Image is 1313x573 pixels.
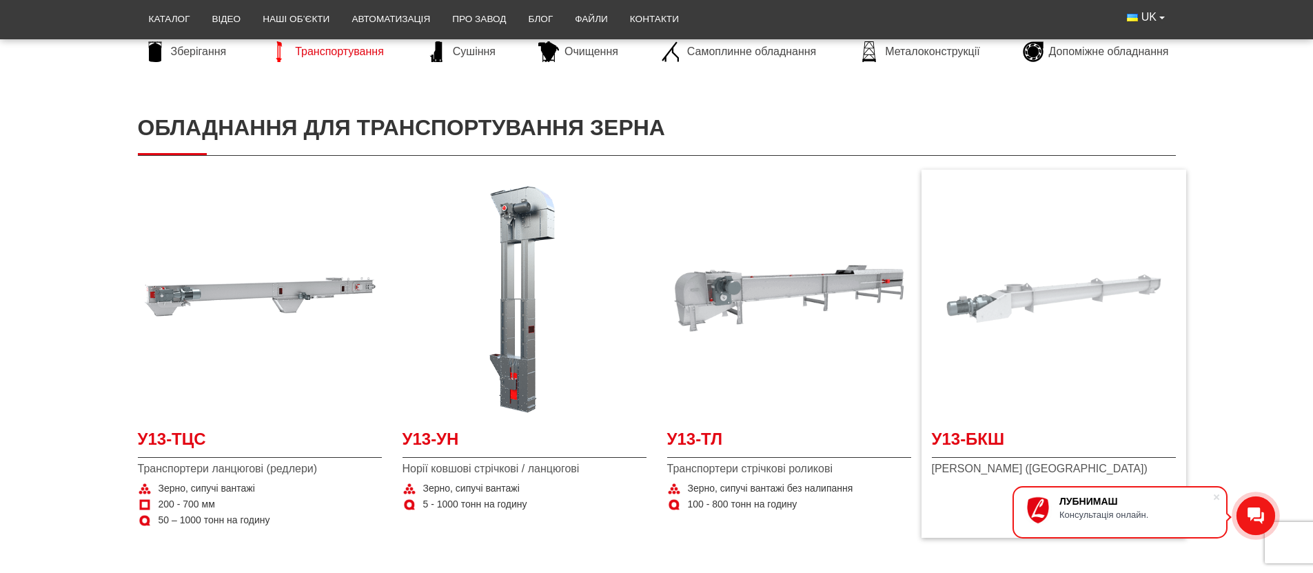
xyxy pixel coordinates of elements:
[1059,496,1212,507] div: ЛУБНИМАШ
[688,482,853,496] span: Зерно, сипучі вантажі без налипання
[295,44,384,59] span: Транспортування
[138,461,382,476] span: Транспортери ланцюгові (редлери)
[138,101,1176,155] h1: Обладнання для транспортування зерна
[932,428,1176,459] a: У13-БКШ
[423,482,520,496] span: Зерно, сипучі вантажі
[403,428,647,459] a: У13-УН
[885,44,979,59] span: Металоконструкції
[138,4,201,34] a: Каталог
[262,41,391,62] a: Транспортування
[687,44,816,59] span: Самоплинне обладнання
[138,428,382,459] a: У13-ТЦС
[531,41,625,62] a: Очищення
[1016,41,1176,62] a: Допоміжне обладнання
[852,41,986,62] a: Металоконструкції
[420,41,502,62] a: Сушіння
[667,428,911,459] a: У13-ТЛ
[1141,10,1157,25] span: UK
[441,4,517,34] a: Про завод
[138,41,234,62] a: Зберігання
[1059,510,1212,520] div: Консультація онлайн.
[201,4,252,34] a: Відео
[564,4,619,34] a: Файли
[688,498,797,512] span: 100 - 800 тонн на годину
[159,482,255,496] span: Зерно, сипучі вантажі
[171,44,227,59] span: Зберігання
[453,44,496,59] span: Сушіння
[340,4,441,34] a: Автоматизація
[403,461,647,476] span: Норії ковшові стрічкові / ланцюгові
[1049,44,1169,59] span: Допоміжне обладнання
[1116,4,1175,30] button: UK
[517,4,564,34] a: Блог
[932,461,1176,476] span: [PERSON_NAME] ([GEOGRAPHIC_DATA])
[564,44,618,59] span: Очищення
[619,4,690,34] a: Контакти
[667,461,911,476] span: Транспортери стрічкові роликові
[159,498,215,512] span: 200 - 700 мм
[1127,14,1138,21] img: Українська
[252,4,340,34] a: Наші об’єкти
[423,498,527,512] span: 5 - 1000 тонн на годину
[654,41,823,62] a: Самоплинне обладнання
[159,514,270,527] span: 50 – 1000 тонн на годину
